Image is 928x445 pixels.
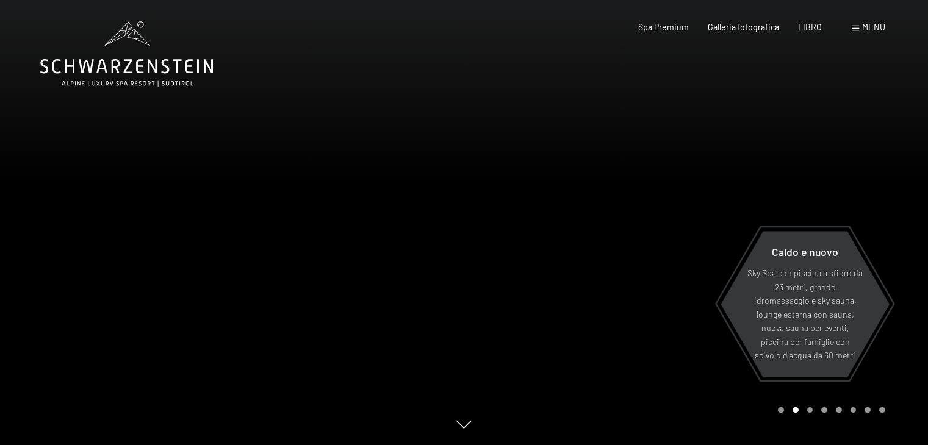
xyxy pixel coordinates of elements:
div: Carosello Pagina 7 [865,407,871,413]
a: LIBRO [798,22,822,32]
div: Pagina Carosello 2 (Diapositiva corrente) [793,407,799,413]
div: Pagina 4 del carosello [821,407,827,413]
div: Paginazione carosello [774,407,885,413]
font: Caldo e nuovo [772,245,838,258]
div: Pagina 6 della giostra [851,407,857,413]
div: Pagina 5 della giostra [836,407,842,413]
div: Pagina 3 della giostra [807,407,813,413]
a: Galleria fotografica [708,22,779,32]
a: Caldo e nuovo Sky Spa con piscina a sfioro da 23 metri, grande idromassaggio e sky sauna, lounge ... [720,230,890,378]
div: Pagina carosello 1 [778,407,784,413]
div: Pagina 8 della giostra [879,407,885,413]
font: menu [862,22,885,32]
font: Sky Spa con piscina a sfioro da 23 metri, grande idromassaggio e sky sauna, lounge esterna con sa... [747,268,863,360]
a: Spa Premium [638,22,689,32]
